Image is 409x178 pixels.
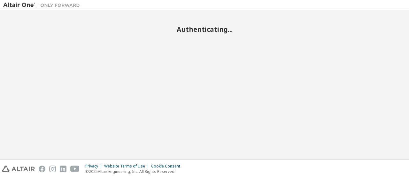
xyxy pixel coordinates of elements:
[3,25,406,33] h2: Authenticating...
[49,166,56,172] img: instagram.svg
[85,169,184,174] p: © 2025 Altair Engineering, Inc. All Rights Reserved.
[85,164,104,169] div: Privacy
[104,164,151,169] div: Website Terms of Use
[2,166,35,172] img: altair_logo.svg
[3,2,83,8] img: Altair One
[39,166,45,172] img: facebook.svg
[60,166,66,172] img: linkedin.svg
[151,164,184,169] div: Cookie Consent
[70,166,80,172] img: youtube.svg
